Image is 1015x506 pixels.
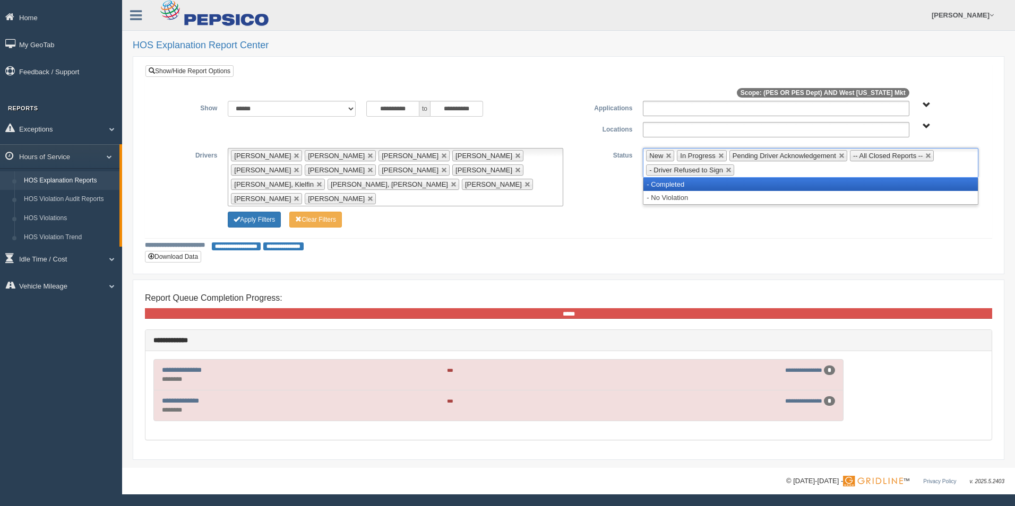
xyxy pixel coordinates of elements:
[569,122,638,135] label: Locations
[145,293,992,303] h4: Report Queue Completion Progress:
[680,152,715,160] span: In Progress
[786,476,1004,487] div: © [DATE]-[DATE] - ™
[923,478,956,484] a: Privacy Policy
[970,478,1004,484] span: v. 2025.5.2403
[145,65,234,77] a: Show/Hide Report Options
[19,228,119,247] a: HOS Violation Trend
[234,152,291,160] span: [PERSON_NAME]
[843,476,903,486] img: Gridline
[153,101,222,114] label: Show
[19,171,119,190] a: HOS Explanation Reports
[649,152,663,160] span: New
[733,152,836,160] span: Pending Driver Acknowledgement
[853,152,923,160] span: -- All Closed Reports --
[465,180,522,188] span: [PERSON_NAME]
[19,209,119,228] a: HOS Violations
[234,166,291,174] span: [PERSON_NAME]
[331,180,448,188] span: [PERSON_NAME], [PERSON_NAME]
[382,166,438,174] span: [PERSON_NAME]
[133,40,1004,51] h2: HOS Explanation Report Center
[455,152,512,160] span: [PERSON_NAME]
[228,212,281,228] button: Change Filter Options
[643,191,978,204] li: - No Violation
[737,88,909,98] span: Scope: (PES OR PES Dept) AND West [US_STATE] Mkt
[419,101,430,117] span: to
[308,166,365,174] span: [PERSON_NAME]
[145,251,201,263] button: Download Data
[289,212,342,228] button: Change Filter Options
[382,152,438,160] span: [PERSON_NAME]
[234,180,314,188] span: [PERSON_NAME], Klelfin
[569,148,638,161] label: Status
[308,195,365,203] span: [PERSON_NAME]
[569,101,638,114] label: Applications
[19,190,119,209] a: HOS Violation Audit Reports
[308,152,365,160] span: [PERSON_NAME]
[234,195,291,203] span: [PERSON_NAME]
[649,166,723,174] span: - Driver Refused to Sign
[153,148,222,161] label: Drivers
[643,178,978,191] li: - Completed
[455,166,512,174] span: [PERSON_NAME]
